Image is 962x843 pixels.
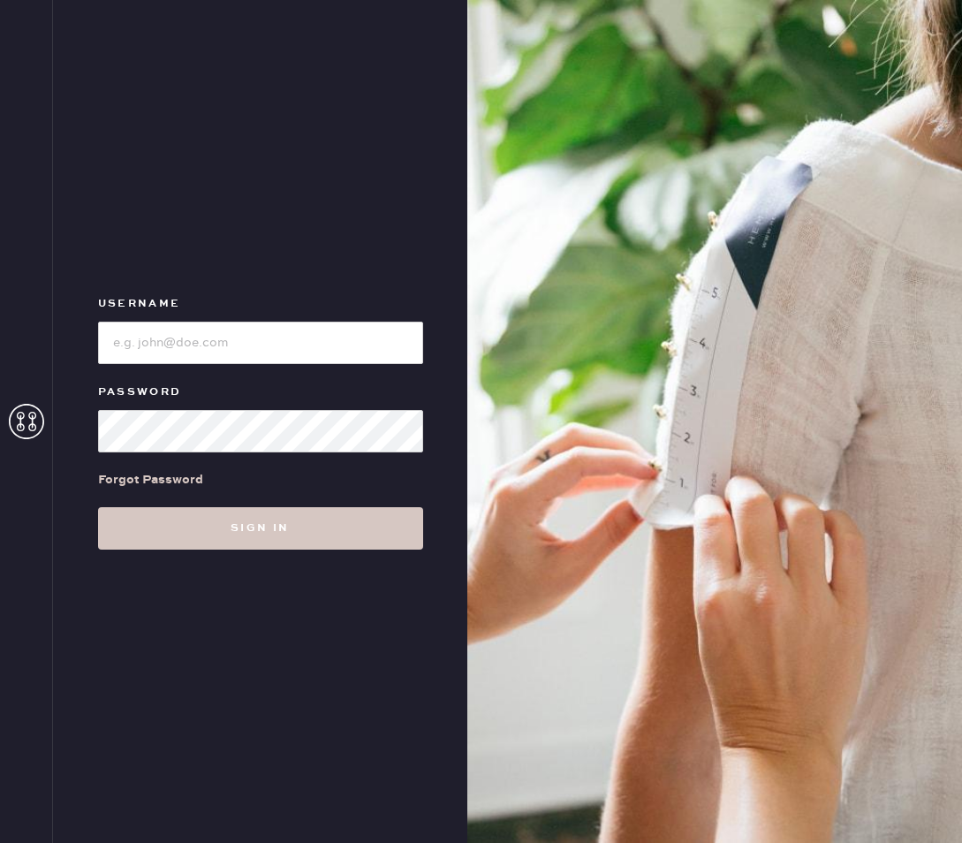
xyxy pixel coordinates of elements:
button: Sign in [98,507,423,550]
input: e.g. john@doe.com [98,322,423,364]
a: Forgot Password [98,452,203,507]
div: Forgot Password [98,470,203,490]
label: Password [98,382,423,403]
label: Username [98,293,423,315]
